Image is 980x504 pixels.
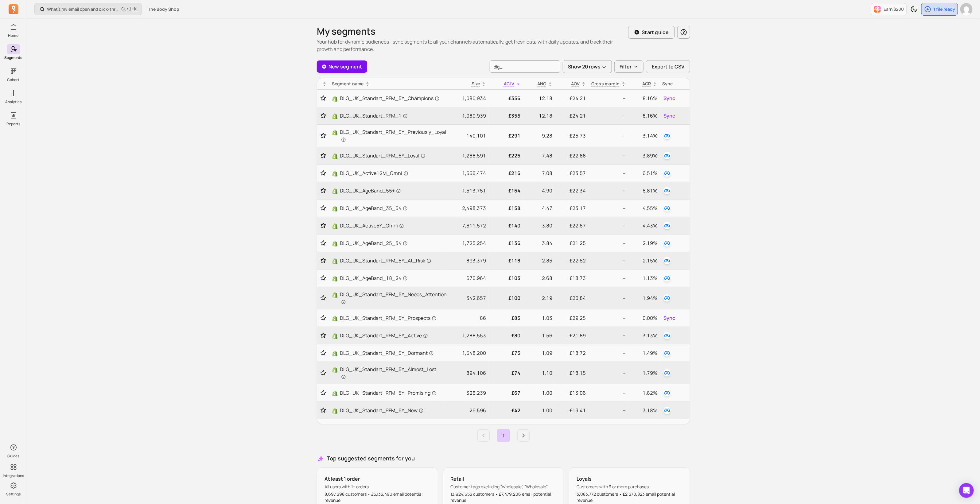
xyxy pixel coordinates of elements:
[631,349,657,357] p: 1.49%
[558,294,586,302] p: £20.84
[340,239,408,247] span: DLG_UK_AgeBand_25_34
[662,81,687,87] div: Sync
[631,187,657,194] p: 6.81%
[7,454,19,459] p: Guides
[631,132,657,139] p: 3.14%
[445,369,486,377] p: 894,106
[451,491,557,503] p: 13,924,653 customers • £7,479,206 email potential revenue
[662,331,672,340] button: facebook
[332,333,338,339] img: Shopify
[332,351,338,357] img: Shopify
[332,292,338,298] img: Shopify
[526,112,553,119] p: 12.18
[558,349,586,357] p: £18.72
[491,95,521,102] p: £356
[332,276,338,282] img: Shopify
[340,222,404,229] span: DLG_UK_Active5Y_Omni
[332,169,441,177] a: ShopifyDLG_UK_Active12M_Omni
[662,405,672,415] button: facebook
[340,389,437,397] span: DLG_UK_Standart_RFM_5Y_Promising
[320,332,327,339] button: Toggle favorite
[340,314,437,322] span: DLG_UK_Standart_RFM_5Y_Prospects
[558,204,586,212] p: £23.17
[591,314,626,322] p: --
[491,187,521,194] p: £164
[121,6,137,12] span: +
[332,389,441,397] a: ShopifyDLG_UK_Standart_RFM_5Y_Promising
[332,128,441,143] a: ShopifyDLG_UK_Standart_RFM_5Y_Previously_Loyal
[332,171,338,177] img: Shopify
[445,239,486,247] p: 1,725,254
[340,291,447,305] span: DLG_UK_Standart_RFM_5Y_Needs_Attention
[663,204,671,212] img: facebook
[325,484,430,490] p: All users with 1+ orders
[491,204,521,212] p: £158
[320,113,327,119] button: Toggle favorite
[340,274,408,282] span: DLG_UK_AgeBand_18_24
[332,206,338,212] img: Shopify
[340,112,408,119] span: DLG_UK_Standart_RFM_1
[663,169,671,177] img: facebook
[631,274,657,282] p: 1.13%
[642,81,651,87] p: ACR
[317,60,367,73] a: New segment
[663,369,671,377] img: facebook
[662,93,676,103] button: Sync
[8,33,19,38] p: Home
[591,369,626,377] p: --
[526,239,553,247] p: 3.84
[332,258,338,264] img: Shopify
[631,314,657,322] p: 0.00%
[558,169,586,177] p: £23.57
[591,222,626,229] p: --
[563,60,612,73] button: Show 20 rows
[332,274,441,282] a: ShopifyDLG_UK_AgeBand_18_24
[662,256,672,266] button: facebook
[662,313,676,323] button: Sync
[921,3,958,16] button: 1 file ready
[526,332,553,339] p: 1.56
[445,349,486,357] p: 1,548,200
[662,186,672,196] button: facebook
[491,239,521,247] p: £136
[558,257,586,264] p: £22.62
[325,491,430,503] p: 8,697,398 customers • £5,133,490 email potential revenue
[591,389,626,397] p: --
[320,153,327,159] button: Toggle favorite
[317,454,690,463] h3: Top suggested segments for you
[491,132,521,139] p: £291
[340,169,408,177] span: DLG_UK_Active12M_Omni
[663,332,671,339] img: facebook
[646,60,690,73] button: Export to CSV
[340,332,428,339] span: DLG_UK_Standart_RFM_5Y_Active
[662,221,672,231] button: facebook
[445,112,486,119] p: 1,080,939
[144,4,183,15] button: The Body Shop
[332,223,338,229] img: Shopify
[332,408,338,414] img: Shopify
[332,222,441,229] a: ShopifyDLG_UK_Active5Y_Omni
[317,38,628,53] p: Your hub for dynamic audiences—sync segments to all your channels automatically, get fresh data w...
[491,369,521,377] p: £74
[451,484,557,490] p: Customer tags excluding "wholesale", "Wholesale"
[445,314,486,322] p: 86
[933,6,955,12] p: 1 file ready
[652,63,684,70] span: Export to CSV
[332,316,338,322] img: Shopify
[504,81,515,87] span: ACLV
[490,60,560,73] input: search
[558,222,586,229] p: £22.67
[340,366,441,380] span: DLG_UK_Standart_RFM_5Y_Almost_Lost
[340,407,424,414] span: DLG_UK_Standart_RFM_5Y_New
[591,204,626,212] p: --
[491,294,521,302] p: £100
[7,441,20,460] button: Guides
[558,112,586,119] p: £24.21
[591,187,626,194] p: --
[663,112,675,119] span: Sync
[614,60,644,73] button: Filter
[320,407,327,413] button: Toggle favorite
[491,407,521,414] p: £42
[558,274,586,282] p: £18.73
[526,274,553,282] p: 2.68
